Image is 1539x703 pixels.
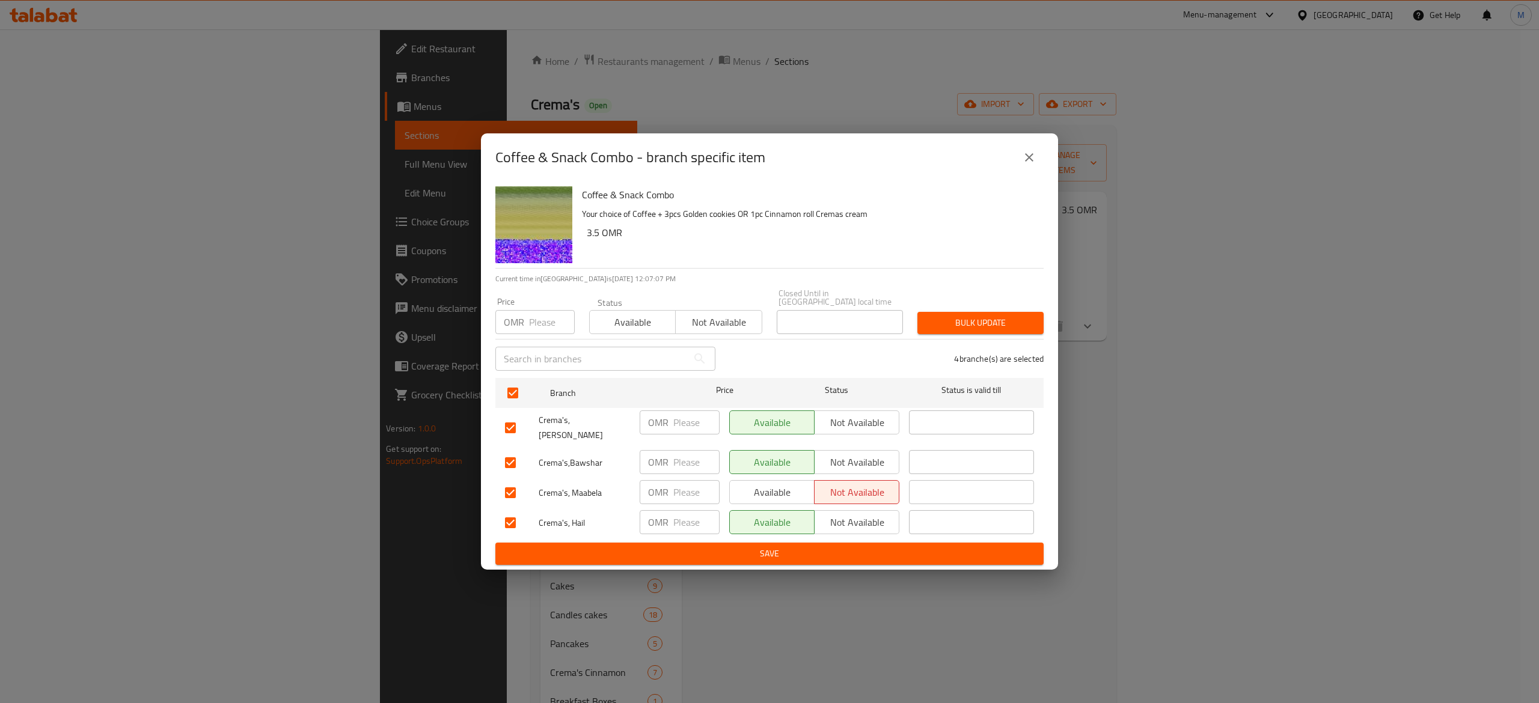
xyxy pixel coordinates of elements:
span: Not available [819,514,895,531]
p: OMR [648,415,669,430]
span: Branch [550,386,675,401]
input: Please enter price [529,310,575,334]
p: OMR [648,515,669,529]
span: Save [505,546,1034,561]
button: Available [729,510,815,534]
span: Price [685,383,765,398]
input: Please enter price [673,450,720,474]
button: Available [729,450,815,474]
input: Please enter price [673,410,720,434]
span: Crema's, Hail [539,516,630,531]
p: OMR [648,485,669,499]
p: 4 branche(s) are selected [954,353,1044,365]
button: Save [495,543,1044,565]
span: Status is valid till [909,383,1034,398]
span: Not available [819,484,895,501]
button: Not available [814,480,899,504]
button: Not available [814,510,899,534]
button: Not available [675,310,762,334]
button: Bulk update [917,312,1044,334]
span: Available [595,314,671,331]
p: Current time in [GEOGRAPHIC_DATA] is [DATE] 12:07:07 PM [495,273,1044,284]
span: Not available [681,314,757,331]
span: Available [735,454,810,471]
span: Crema's, [PERSON_NAME] [539,413,630,443]
span: Not available [819,414,895,431]
button: Available [589,310,676,334]
span: Bulk update [927,315,1034,330]
p: OMR [648,455,669,469]
img: Coffee & Snack Combo [495,186,572,263]
p: OMR [504,315,524,329]
input: Please enter price [673,510,720,534]
button: Available [729,480,815,504]
button: close [1015,143,1044,172]
h2: Coffee & Snack Combo - branch specific item [495,148,765,167]
h6: 3.5 OMR [587,224,1034,241]
p: Your choice of Coffee + 3pcs Golden cookies OR 1pc Cinnamon roll Cremas cream [582,207,1034,222]
span: Available [735,414,810,431]
button: Not available [814,450,899,474]
input: Search in branches [495,347,688,371]
span: Available [735,514,810,531]
span: Crema's, Maabela [539,485,630,501]
span: Not available [819,454,895,471]
span: Available [735,484,810,501]
span: Status [774,383,899,398]
input: Please enter price [673,480,720,504]
button: Available [729,410,815,434]
h6: Coffee & Snack Combo [582,186,1034,203]
span: Crema's,Bawshar [539,455,630,470]
button: Not available [814,410,899,434]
